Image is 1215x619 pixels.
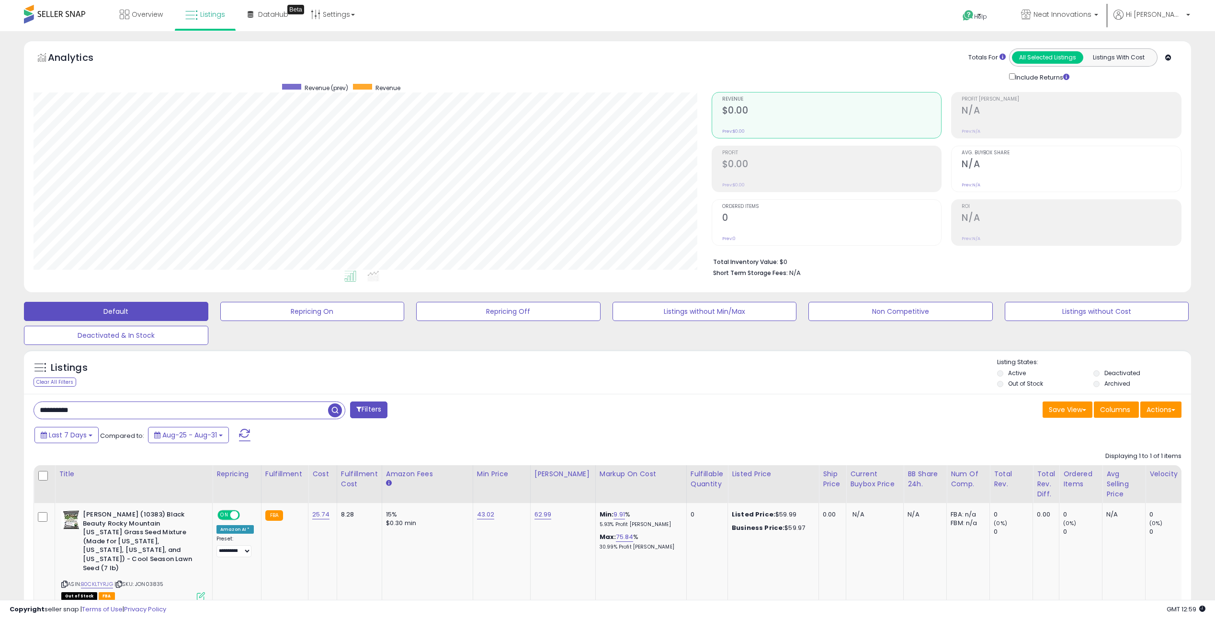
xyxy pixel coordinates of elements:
button: Listings without Cost [1005,302,1189,321]
div: Fulfillable Quantity [691,469,724,489]
span: Profit [PERSON_NAME] [962,97,1181,102]
small: Prev: N/A [962,182,980,188]
button: Columns [1094,401,1139,418]
span: Revenue [722,97,942,102]
h2: N/A [962,212,1181,225]
span: N/A [789,268,801,277]
div: 0 [994,527,1033,536]
span: OFF [238,511,254,519]
div: FBM: n/a [951,519,982,527]
th: The percentage added to the cost of goods (COGS) that forms the calculator for Min & Max prices. [595,465,686,503]
div: Tooltip anchor [287,5,304,14]
div: 0 [994,510,1033,519]
a: Privacy Policy [124,605,166,614]
div: 0 [1149,527,1188,536]
button: Repricing Off [416,302,601,321]
button: Default [24,302,208,321]
a: 75.84 [616,532,633,542]
a: B0CKLTYRJG [81,580,113,588]
h2: 0 [722,212,942,225]
div: Cost [312,469,333,479]
div: 15% [386,510,466,519]
a: Hi [PERSON_NAME] [1113,10,1190,31]
span: Listings [200,10,225,19]
label: Out of Stock [1008,379,1043,388]
span: Hi [PERSON_NAME] [1126,10,1183,19]
div: Amazon Fees [386,469,469,479]
small: Prev: N/A [962,128,980,134]
span: DataHub [258,10,288,19]
div: Title [59,469,208,479]
small: (0%) [1149,519,1163,527]
small: (0%) [994,519,1007,527]
span: | SKU: JON03835 [114,580,164,588]
div: Clear All Filters [34,378,76,387]
div: $59.99 [732,510,811,519]
div: Amazon AI * [216,525,254,534]
span: Help [974,12,987,21]
strong: Copyright [10,605,45,614]
span: Columns [1100,405,1130,414]
div: ASIN: [61,510,205,599]
span: FBA [99,592,115,600]
i: Get Help [962,10,974,22]
div: 0.00 [1037,510,1052,519]
small: Prev: 0 [722,236,736,241]
span: Compared to: [100,431,144,440]
span: Avg. Buybox Share [962,150,1181,156]
span: All listings that are currently out of stock and unavailable for purchase on Amazon [61,592,97,600]
label: Deactivated [1104,369,1140,377]
div: 0 [1063,510,1102,519]
div: Preset: [216,536,254,557]
div: % [600,533,679,550]
a: 9.91 [613,510,625,519]
span: Last 7 Days [49,430,87,440]
img: 514CE489D5L._SL40_.jpg [61,510,80,529]
div: $59.97 [732,524,811,532]
div: Markup on Cost [600,469,682,479]
b: Listed Price: [732,510,775,519]
button: Filters [350,401,387,418]
div: $0.30 min [386,519,466,527]
h5: Listings [51,361,88,375]
div: Fulfillment Cost [341,469,378,489]
div: Ordered Items [1063,469,1098,489]
h2: N/A [962,105,1181,118]
div: Ship Price [823,469,842,489]
div: Total Rev. [994,469,1029,489]
div: Num of Comp. [951,469,986,489]
small: Prev: $0.00 [722,182,745,188]
div: N/A [908,510,939,519]
div: Repricing [216,469,257,479]
span: N/A [852,510,864,519]
div: Min Price [477,469,526,479]
button: Listings With Cost [1083,51,1154,64]
button: Save View [1043,401,1092,418]
a: Help [955,2,1006,31]
button: Aug-25 - Aug-31 [148,427,229,443]
b: Min: [600,510,614,519]
h2: $0.00 [722,159,942,172]
b: Business Price: [732,523,784,532]
button: Non Competitive [808,302,993,321]
span: Aug-25 - Aug-31 [162,430,217,440]
span: Revenue [375,84,400,92]
div: % [600,510,679,528]
b: Total Inventory Value: [713,258,778,266]
div: seller snap | | [10,605,166,614]
div: Listed Price [732,469,815,479]
span: Ordered Items [722,204,942,209]
button: Repricing On [220,302,405,321]
div: [PERSON_NAME] [534,469,591,479]
a: 25.74 [312,510,329,519]
li: $0 [713,255,1174,267]
button: All Selected Listings [1012,51,1083,64]
button: Listings without Min/Max [613,302,797,321]
a: 62.99 [534,510,552,519]
p: 5.93% Profit [PERSON_NAME] [600,521,679,528]
small: Prev: N/A [962,236,980,241]
div: 0 [1149,510,1188,519]
b: Max: [600,532,616,541]
div: Displaying 1 to 1 of 1 items [1105,452,1181,461]
div: 0 [691,510,720,519]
